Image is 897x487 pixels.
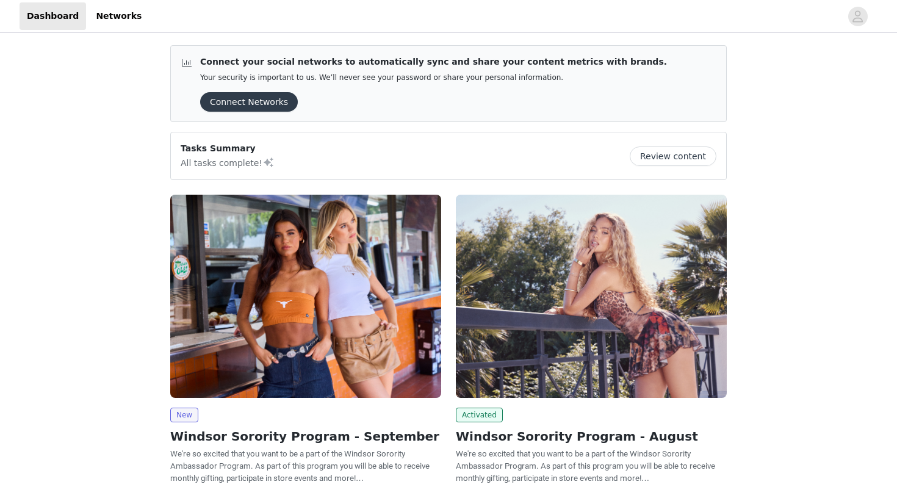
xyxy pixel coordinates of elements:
h2: Windsor Sorority Program - September [170,427,441,446]
span: New [170,408,198,422]
button: Connect Networks [200,92,298,112]
p: Your security is important to us. We’ll never see your password or share your personal information. [200,73,667,82]
img: Windsor [170,195,441,398]
img: Windsor [456,195,727,398]
div: avatar [852,7,863,26]
span: Activated [456,408,503,422]
p: All tasks complete! [181,155,275,170]
p: Connect your social networks to automatically sync and share your content metrics with brands. [200,56,667,68]
p: Tasks Summary [181,142,275,155]
h2: Windsor Sorority Program - August [456,427,727,446]
button: Review content [630,146,716,166]
span: We're so excited that you want to be a part of the Windsor Sorority Ambassador Program. As part o... [170,449,430,483]
a: Dashboard [20,2,86,30]
a: Networks [88,2,149,30]
span: We're so excited that you want to be a part of the Windsor Sorority Ambassador Program. As part o... [456,449,715,483]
